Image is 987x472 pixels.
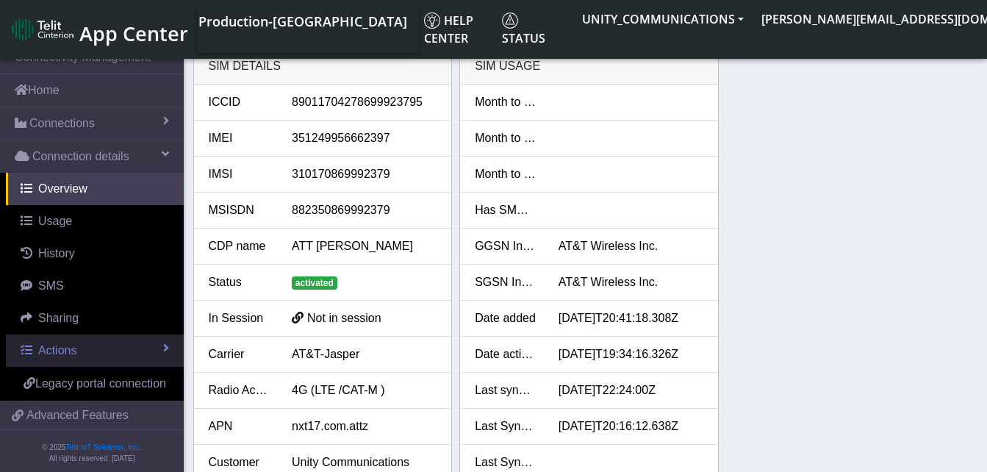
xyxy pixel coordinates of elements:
[281,346,448,363] div: AT&T-Jasper
[464,201,548,219] div: Has SMS Usage
[6,335,184,367] a: Actions
[198,129,281,147] div: IMEI
[38,215,72,227] span: Usage
[502,12,545,46] span: Status
[26,407,129,424] span: Advanced Features
[464,346,548,363] div: Date activated
[281,237,448,255] div: ATT [PERSON_NAME]
[464,382,548,399] div: Last synced
[307,312,381,324] span: Not in session
[464,93,548,111] div: Month to date data
[464,418,548,435] div: Last Sync Data Usage
[502,12,518,29] img: status.svg
[464,237,548,255] div: GGSN Information
[281,382,448,399] div: 4G (LTE /CAT-M )
[198,454,281,471] div: Customer
[198,6,406,35] a: Your current platform instance
[464,454,548,471] div: Last Sync SMS Usage
[38,279,64,292] span: SMS
[548,382,714,399] div: [DATE]T22:24:00Z
[548,310,714,327] div: [DATE]T20:41:18.308Z
[418,6,496,53] a: Help center
[38,344,76,357] span: Actions
[464,273,548,291] div: SGSN Information
[6,205,184,237] a: Usage
[424,12,473,46] span: Help center
[548,273,714,291] div: AT&T Wireless Inc.
[12,14,186,46] a: App Center
[6,302,184,335] a: Sharing
[281,418,448,435] div: nxt17.com.attz
[548,346,714,363] div: [DATE]T19:34:16.326Z
[29,115,95,132] span: Connections
[281,165,448,183] div: 310170869992379
[38,247,75,260] span: History
[198,346,281,363] div: Carrier
[460,49,718,85] div: SIM Usage
[194,49,452,85] div: SIM details
[496,6,573,53] a: Status
[35,377,166,390] span: Legacy portal connection
[198,310,281,327] div: In Session
[281,93,448,111] div: 89011704278699923795
[38,182,87,195] span: Overview
[281,454,448,471] div: Unity Communications
[548,418,714,435] div: [DATE]T20:16:12.638Z
[32,148,129,165] span: Connection details
[424,12,440,29] img: knowledge.svg
[292,276,337,290] span: activated
[198,237,281,255] div: CDP name
[198,93,281,111] div: ICCID
[198,12,407,30] span: Production-[GEOGRAPHIC_DATA]
[198,273,281,291] div: Status
[198,201,281,219] div: MSISDN
[573,6,753,32] button: UNITY_COMMUNICATIONS
[12,18,73,41] img: logo-telit-cinterion-gw-new.png
[66,443,140,451] a: Telit IoT Solutions, Inc.
[6,173,184,205] a: Overview
[464,129,548,147] div: Month to date SMS
[281,201,448,219] div: 882350869992379
[548,237,714,255] div: AT&T Wireless Inc.
[464,165,548,183] div: Month to date voice
[198,418,281,435] div: APN
[198,165,281,183] div: IMSI
[198,382,281,399] div: Radio Access Tech
[281,129,448,147] div: 351249956662397
[79,20,188,47] span: App Center
[6,237,184,270] a: History
[464,310,548,327] div: Date added
[6,270,184,302] a: SMS
[38,312,79,324] span: Sharing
